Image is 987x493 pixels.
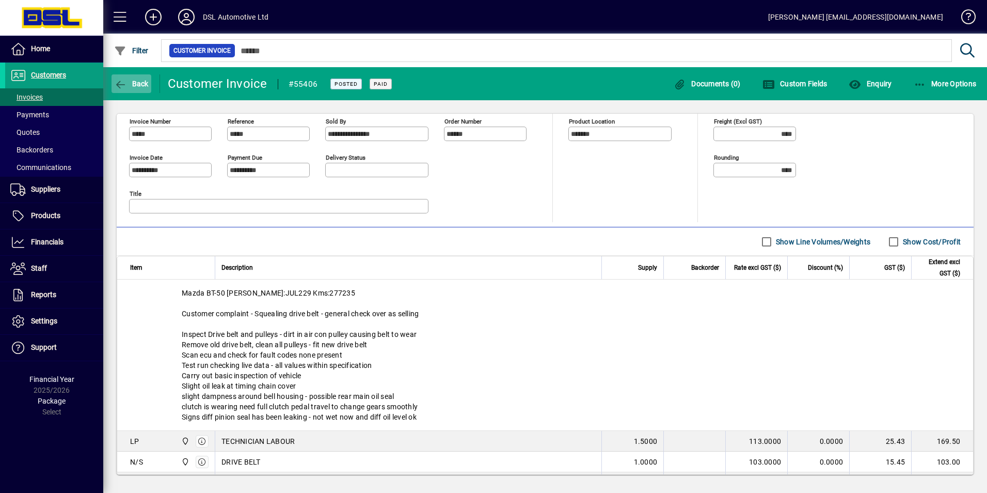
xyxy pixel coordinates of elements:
span: Posted [335,81,358,87]
td: 0.0000 [787,452,849,472]
span: TECHNICIAN LABOUR [221,436,295,446]
span: Customers [31,71,66,79]
span: 1.0000 [634,457,658,467]
a: Support [5,335,103,361]
div: N/S [130,457,143,467]
a: Products [5,203,103,229]
span: Settings [31,317,57,325]
mat-label: Sold by [326,118,346,125]
span: Paid [374,81,388,87]
td: 0.0000 [787,472,849,493]
span: DRIVE BELT [221,457,261,467]
button: Documents (0) [671,74,743,93]
mat-label: Invoice date [130,154,163,161]
span: Reports [31,290,56,299]
button: Enquiry [846,74,894,93]
td: 169.50 [911,431,973,452]
a: Knowledge Base [953,2,974,36]
label: Show Line Volumes/Weights [774,237,870,247]
span: Discount (%) [808,262,843,273]
span: Customer Invoice [173,45,231,56]
div: LP [130,436,139,446]
button: Filter [112,41,151,60]
td: 15.45 [849,452,911,472]
button: Back [112,74,151,93]
span: Payments [10,111,49,119]
span: Products [31,211,60,220]
span: Item [130,262,142,273]
mat-label: Product location [569,118,615,125]
span: Custom Fields [762,80,827,88]
td: 69.00 [911,472,973,493]
span: Invoices [10,93,43,101]
span: Home [31,44,50,53]
span: Package [38,397,66,405]
div: Mazda BT-50 [PERSON_NAME]:JUL229 Kms:277235 Customer complaint - Squealing drive belt - general c... [117,280,973,430]
span: Rate excl GST ($) [734,262,781,273]
mat-label: Order number [444,118,482,125]
mat-label: Payment due [228,154,262,161]
span: Communications [10,163,71,172]
td: 25.43 [849,431,911,452]
span: Documents (0) [674,80,741,88]
a: Staff [5,256,103,282]
td: 103.00 [911,452,973,472]
button: More Options [911,74,979,93]
span: Supply [638,262,657,273]
app-page-header-button: Back [103,74,160,93]
a: Home [5,36,103,62]
div: Customer Invoice [168,75,267,92]
a: Settings [5,309,103,334]
span: Financial Year [29,375,74,383]
button: Profile [170,8,203,26]
span: Central [179,456,190,468]
span: Support [31,343,57,351]
span: Filter [114,47,149,55]
td: 0.0000 [787,431,849,452]
mat-label: Delivery status [326,154,365,161]
span: 1.5000 [634,436,658,446]
div: 103.0000 [732,457,781,467]
span: Backorder [691,262,719,273]
div: 113.0000 [732,436,781,446]
a: Quotes [5,124,103,141]
a: Payments [5,106,103,124]
a: Communications [5,159,103,176]
button: Custom Fields [760,74,830,93]
span: Backorders [10,146,53,154]
a: Backorders [5,141,103,159]
span: GST ($) [884,262,905,273]
a: Invoices [5,88,103,106]
div: [PERSON_NAME] [EMAIL_ADDRESS][DOMAIN_NAME] [768,9,943,25]
mat-label: Freight (excl GST) [714,118,762,125]
span: Back [114,80,149,88]
mat-label: Reference [228,118,254,125]
label: Show Cost/Profit [901,237,961,247]
span: More Options [914,80,977,88]
mat-label: Rounding [714,154,739,161]
span: Suppliers [31,185,60,193]
span: Description [221,262,253,273]
span: Enquiry [849,80,892,88]
mat-label: Invoice number [130,118,171,125]
mat-label: Title [130,190,141,197]
span: Staff [31,264,47,272]
button: Add [137,8,170,26]
td: 10.35 [849,472,911,493]
span: Financials [31,238,63,246]
a: Reports [5,282,103,308]
a: Financials [5,229,103,255]
div: #55406 [289,76,318,93]
span: Extend excl GST ($) [918,256,960,279]
div: DSL Automotive Ltd [203,9,268,25]
span: Central [179,436,190,447]
span: Quotes [10,128,40,136]
a: Suppliers [5,177,103,203]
